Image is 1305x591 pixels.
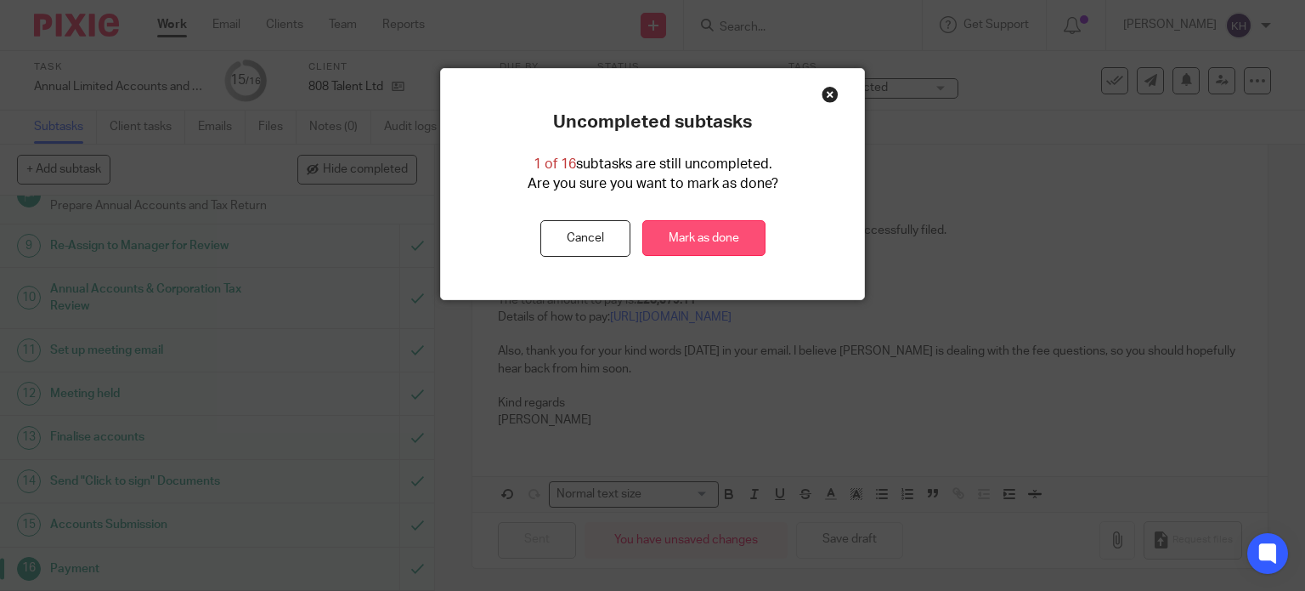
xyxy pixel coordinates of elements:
button: Cancel [540,220,630,257]
span: 1 of 16 [534,157,576,171]
p: subtasks are still uncompleted. [534,155,772,174]
a: Mark as done [642,220,765,257]
p: Are you sure you want to mark as done? [528,174,778,194]
div: Close this dialog window [822,86,839,103]
p: Uncompleted subtasks [553,111,752,134]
